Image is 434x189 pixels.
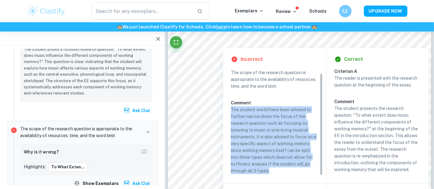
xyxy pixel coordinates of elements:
button: Ask Clai [122,105,152,116]
h6: Criterion A [334,68,426,75]
h6: Comment [231,99,318,106]
span: 🏫 [117,24,122,29]
h6: Why is it wrong? [24,149,59,155]
h6: Correct [344,56,363,63]
button: Show exemplars [73,178,121,189]
p: The student poses a focused research question: "To what extent does music influence the different... [24,46,149,97]
p: Highlights: [24,163,46,170]
span: 🏫 [312,24,317,29]
p: Exemplars [235,7,264,14]
p: Review [276,8,297,15]
button: To what exten... [48,162,88,172]
p: The student would have been advised to further narrow down the focus of the research question suc... [231,106,318,174]
input: Search for any exemplars... [91,2,192,20]
button: Report mistake/confusion [140,148,149,156]
p: The scope of the research question is appropriate to the availability of resources, time, and the... [20,125,141,139]
h6: Incorrect [241,56,263,63]
a: Schools [310,9,327,14]
p: The reader is presented with the research question at the beginning of the essay [334,75,421,88]
h6: Comment [334,98,421,105]
button: EZ [339,5,352,17]
button: Fullscreen [170,36,182,48]
p: The scope of the research question is appropriate to the availability of resources, time, and the... [231,69,318,90]
button: UPGRADE NOW [364,6,407,17]
img: clai.svg [124,107,130,114]
button: Ask Clai [122,178,152,189]
svg: Incorrect [10,127,18,134]
img: clai.svg [124,180,130,187]
h6: We just launched Clastify for Schools. Click to learn how to become a school partner. [1,23,433,30]
img: Clastify logo [27,5,66,17]
a: here [216,24,226,29]
p: The student presents the research question, "To what extent does music influence the different co... [334,105,421,173]
h6: EZ [342,8,349,15]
